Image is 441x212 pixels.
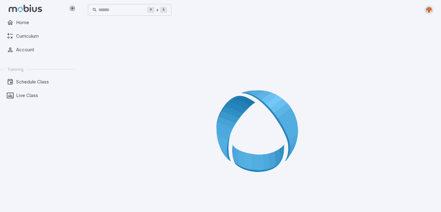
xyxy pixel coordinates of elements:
[16,46,71,53] span: Account
[16,19,71,26] span: Home
[160,7,167,13] kbd: k
[16,33,71,40] span: Curriculum
[16,92,71,99] span: Live Class
[16,78,71,85] span: Schedule Class
[147,6,167,14] div: +
[7,66,24,72] span: Tutoring
[424,5,434,15] img: oval.svg
[147,7,154,13] kbd: ⌘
